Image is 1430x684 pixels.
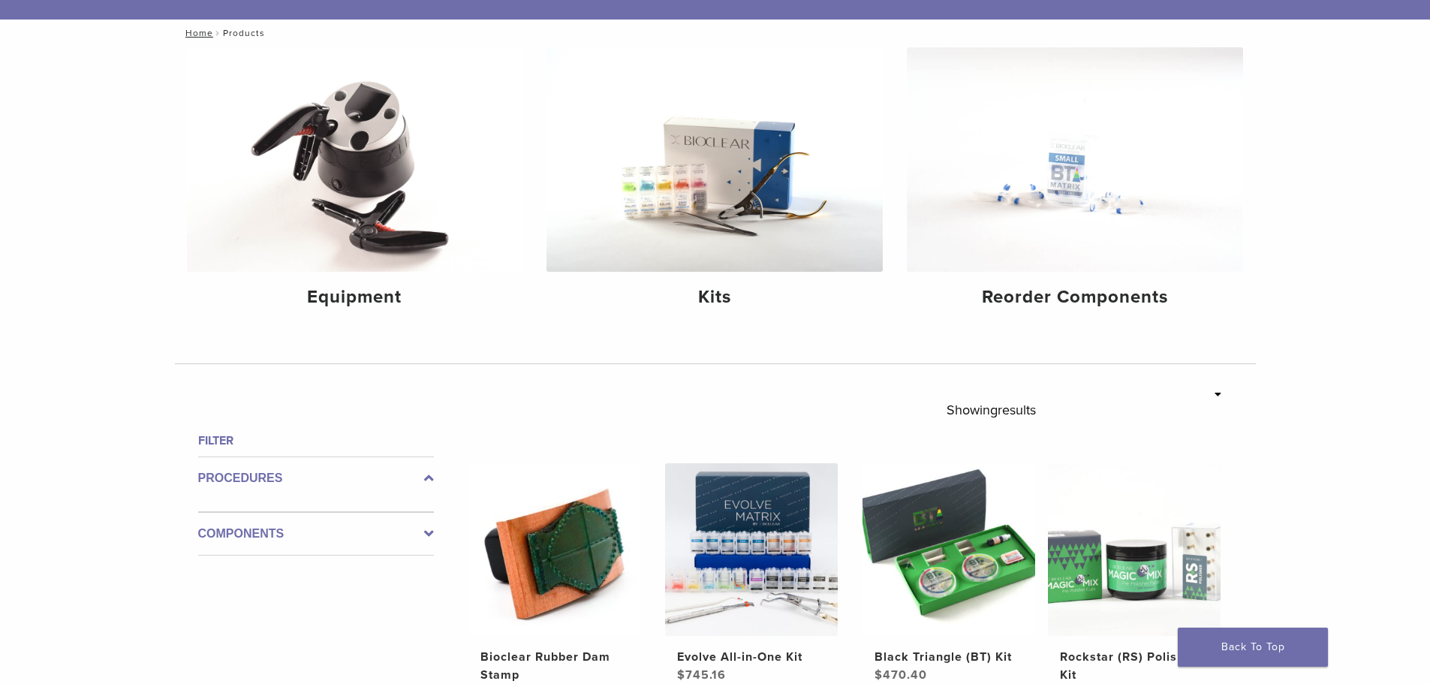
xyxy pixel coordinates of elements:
[677,648,826,666] h2: Evolve All-in-One Kit
[187,47,523,272] img: Equipment
[919,284,1231,311] h4: Reorder Components
[862,463,1037,684] a: Black Triangle (BT) KitBlack Triangle (BT) Kit $470.40
[875,648,1023,666] h2: Black Triangle (BT) Kit
[1060,648,1209,684] h2: Rockstar (RS) Polishing Kit
[558,284,871,311] h4: Kits
[947,394,1036,426] p: Showing results
[187,47,523,321] a: Equipment
[1048,463,1221,636] img: Rockstar (RS) Polishing Kit
[199,284,511,311] h4: Equipment
[546,47,883,272] img: Kits
[875,667,883,682] span: $
[480,648,629,684] h2: Bioclear Rubber Dam Stamp
[875,667,927,682] bdi: 470.40
[907,47,1243,272] img: Reorder Components
[546,47,883,321] a: Kits
[198,432,434,450] h4: Filter
[907,47,1243,321] a: Reorder Components
[665,463,838,636] img: Evolve All-in-One Kit
[468,463,641,636] img: Bioclear Rubber Dam Stamp
[198,525,434,543] label: Components
[863,463,1035,636] img: Black Triangle (BT) Kit
[175,20,1256,47] nav: Products
[677,667,726,682] bdi: 745.16
[198,469,434,487] label: Procedures
[664,463,839,684] a: Evolve All-in-One KitEvolve All-in-One Kit $745.16
[1178,628,1328,667] a: Back To Top
[677,667,685,682] span: $
[181,28,213,38] a: Home
[213,29,223,37] span: /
